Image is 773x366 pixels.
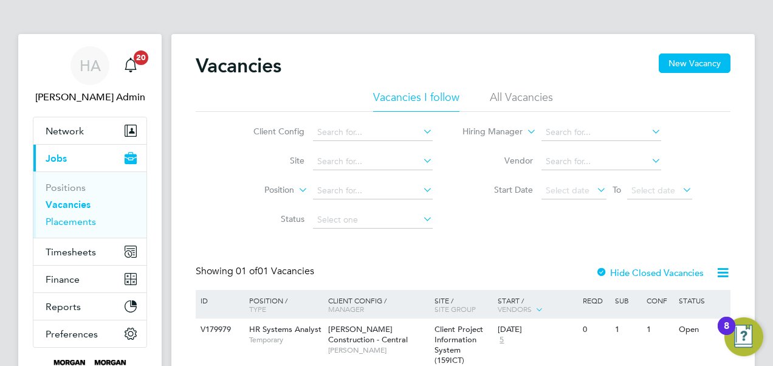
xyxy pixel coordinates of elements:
button: Jobs [33,145,146,171]
span: Jobs [46,153,67,164]
label: Position [224,184,294,196]
li: All Vacancies [490,90,553,112]
span: Select date [546,185,589,196]
span: 01 Vacancies [236,265,314,277]
div: Start / [495,290,580,320]
label: Start Date [463,184,533,195]
div: Open [676,319,729,341]
label: Vendor [463,155,533,166]
button: Preferences [33,320,146,347]
div: 1 [644,319,675,341]
span: Network [46,125,84,137]
div: 1 [612,319,644,341]
span: HR Systems Analyst [249,324,321,334]
span: Preferences [46,328,98,340]
span: Reports [46,301,81,312]
button: Timesheets [33,238,146,265]
a: Vacancies [46,199,91,210]
div: Showing [196,265,317,278]
input: Search for... [541,153,661,170]
span: Client Project Information System (159ICT) [435,324,483,365]
h2: Vacancies [196,54,281,78]
span: Finance [46,274,80,285]
input: Search for... [313,153,433,170]
a: HA[PERSON_NAME] Admin [33,46,147,105]
span: Site Group [435,304,476,314]
span: 20 [134,50,148,65]
div: Position / [240,290,325,319]
label: Client Config [235,126,304,137]
span: Timesheets [46,246,96,258]
a: Positions [46,182,86,193]
input: Search for... [313,182,433,199]
span: Hays Admin [33,90,147,105]
div: 8 [724,326,729,342]
div: Reqd [580,290,611,311]
button: Reports [33,293,146,320]
label: Status [235,213,304,224]
div: Status [676,290,729,311]
span: 5 [498,335,506,345]
div: 0 [580,319,611,341]
button: Open Resource Center, 8 new notifications [724,317,763,356]
button: Finance [33,266,146,292]
label: Hide Closed Vacancies [596,267,704,278]
label: Hiring Manager [453,126,523,138]
span: To [609,182,625,198]
div: ID [198,290,240,311]
div: Conf [644,290,675,311]
span: HA [80,58,101,74]
span: Type [249,304,266,314]
a: 20 [119,46,143,85]
div: Client Config / [325,290,431,319]
div: V179979 [198,319,240,341]
span: 01 of [236,265,258,277]
button: Network [33,117,146,144]
input: Search for... [541,124,661,141]
span: Select date [631,185,675,196]
div: Site / [431,290,495,319]
span: [PERSON_NAME] Construction - Central [328,324,408,345]
a: Placements [46,216,96,227]
li: Vacancies I follow [373,90,459,112]
button: New Vacancy [659,54,730,73]
input: Search for... [313,124,433,141]
label: Site [235,155,304,166]
span: Manager [328,304,364,314]
div: [DATE] [498,325,577,335]
span: [PERSON_NAME] [328,345,428,355]
div: Jobs [33,171,146,238]
span: Vendors [498,304,532,314]
span: Temporary [249,335,322,345]
input: Select one [313,212,433,229]
div: Sub [612,290,644,311]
